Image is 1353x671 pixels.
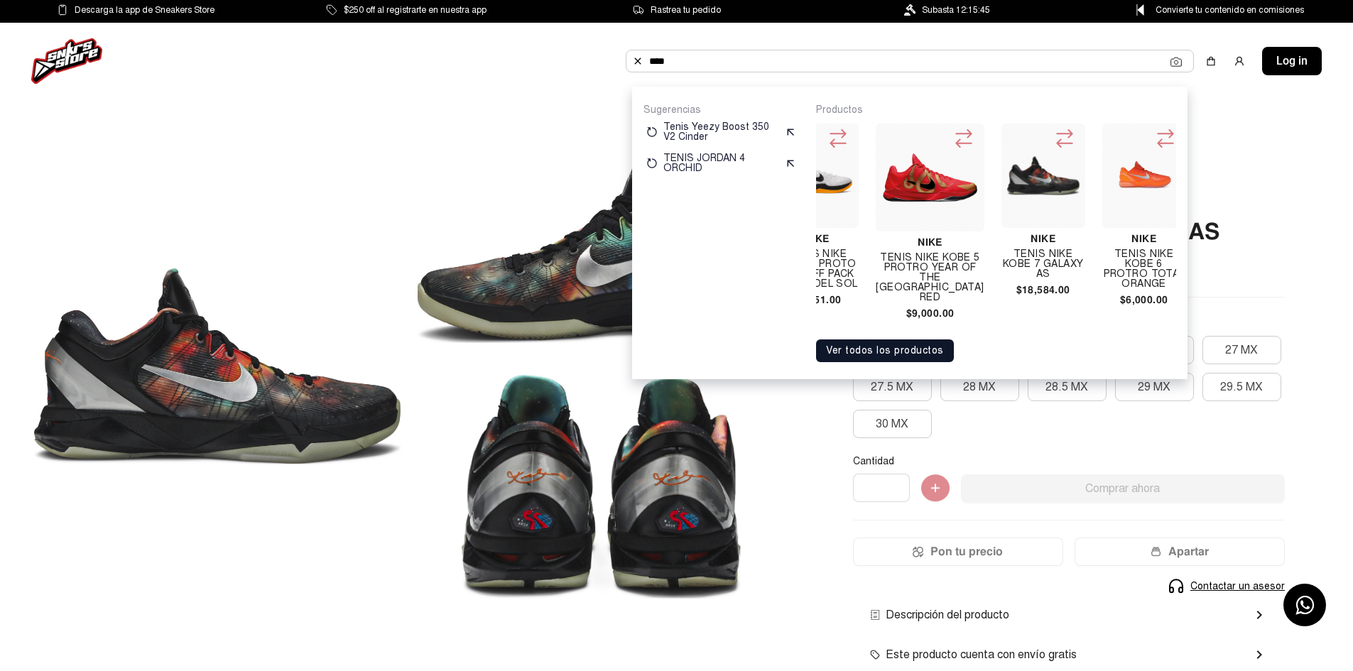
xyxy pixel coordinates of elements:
[1234,55,1245,67] img: user
[651,2,721,18] span: Rastrea tu pedido
[1115,373,1194,401] button: 29 MX
[1251,646,1268,663] mat-icon: chevron_right
[870,610,880,620] img: envio
[1075,538,1285,566] button: Apartar
[344,2,487,18] span: $250 off al registrarte en nuestra app
[75,2,214,18] span: Descarga la app de Sneakers Store
[853,455,1285,468] p: Cantidad
[663,122,779,142] p: Tenis Yeezy Boost 350 V2 Cinder
[1202,336,1281,364] button: 27 MX
[775,234,859,244] h4: Nike
[663,153,779,173] p: TENIS JORDAN 4 ORCHID
[876,308,984,318] h4: $9,000.00
[1251,606,1268,623] mat-icon: chevron_right
[876,237,984,247] h4: Nike
[1205,55,1217,67] img: shopping
[1102,234,1186,244] h4: Nike
[1151,546,1161,557] img: wallet-05.png
[870,646,1077,663] span: Este producto cuenta con envío gratis
[1170,56,1182,67] img: Cámara
[1001,249,1085,279] h4: Tenis Nike Kobe 7 Galaxy As
[1028,373,1107,401] button: 28.5 MX
[632,55,643,67] img: Buscar
[1001,285,1085,295] h4: $18,584.00
[1007,156,1080,195] img: Tenis Nike Kobe 7 Galaxy As
[1202,373,1281,401] button: 29.5 MX
[1156,2,1304,18] span: Convierte tu contenido en comisiones
[876,253,984,302] h4: TENIS NIKE KOBE 5 PROTRO YEAR OF THE [GEOGRAPHIC_DATA] RED
[913,546,923,557] img: Icon.png
[870,650,880,660] img: envio
[775,249,859,289] h4: Tenis Nike Kobe 6 Proto Playoff Pack White Del Sol
[816,104,1176,116] p: Productos
[1001,234,1085,244] h4: Nike
[646,126,658,138] img: restart.svg
[643,104,799,116] p: Sugerencias
[785,126,796,138] img: suggest.svg
[1190,579,1285,594] span: Contactar un asesor
[1102,249,1186,289] h4: TENIS NIKE KOBE 6 PROTRO TOTAL ORANGE
[853,373,932,401] button: 27.5 MX
[853,410,932,438] button: 30 MX
[646,158,658,169] img: restart.svg
[816,339,954,362] button: Ver todos los productos
[870,606,1009,623] span: Descripción del producto
[853,538,1063,566] button: Pon tu precio
[922,2,990,18] span: Subasta 12:15:45
[1102,295,1186,305] h4: $6,000.00
[781,140,853,212] img: Tenis Nike Kobe 6 Proto Playoff Pack White Del Sol
[921,474,950,503] img: Agregar al carrito
[785,158,796,169] img: suggest.svg
[1108,160,1180,191] img: TENIS NIKE KOBE 6 PROTRO TOTAL ORANGE
[31,38,102,84] img: logo
[1276,53,1308,70] span: Log in
[1131,4,1149,16] img: Control Point Icon
[961,474,1285,503] button: Comprar ahora
[881,129,978,226] img: TENIS NIKE KOBE 5 PROTRO YEAR OF THE MAMBA UNIVERSITY RED
[940,373,1019,401] button: 28 MX
[775,295,859,305] h4: $6,351.00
